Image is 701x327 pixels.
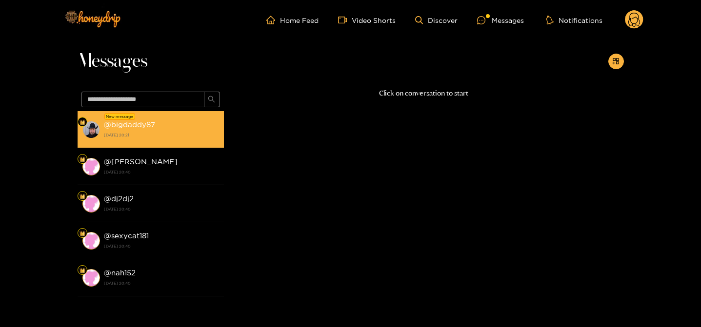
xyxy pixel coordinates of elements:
strong: @ [PERSON_NAME] [104,157,178,166]
span: video-camera [338,16,352,24]
span: search [208,96,215,104]
img: Fan Level [80,119,85,125]
a: Video Shorts [338,16,396,24]
img: conversation [82,232,100,250]
img: conversation [82,269,100,287]
span: home [266,16,280,24]
span: appstore-add [612,58,620,66]
span: Messages [78,50,147,73]
strong: [DATE] 20:21 [104,131,219,139]
button: appstore-add [608,54,624,69]
strong: @ sexycat181 [104,231,149,240]
img: Fan Level [80,231,85,236]
strong: [DATE] 20:40 [104,168,219,176]
p: Click on conversation to start [224,88,624,99]
strong: [DATE] 20:40 [104,279,219,288]
img: Fan Level [80,156,85,162]
strong: [DATE] 20:40 [104,205,219,213]
a: Discover [415,16,458,24]
img: conversation [82,158,100,175]
button: search [204,92,220,107]
strong: @ bigdaddy87 [104,120,155,129]
div: Messages [477,15,524,26]
img: conversation [82,121,100,138]
img: Fan Level [80,193,85,199]
strong: [DATE] 20:40 [104,242,219,250]
strong: @ nah152 [104,269,136,277]
img: Fan Level [80,268,85,273]
a: Home Feed [266,16,319,24]
strong: @ dj2dj2 [104,194,134,203]
img: conversation [82,195,100,212]
div: New message [104,113,135,120]
button: Notifications [543,15,605,25]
